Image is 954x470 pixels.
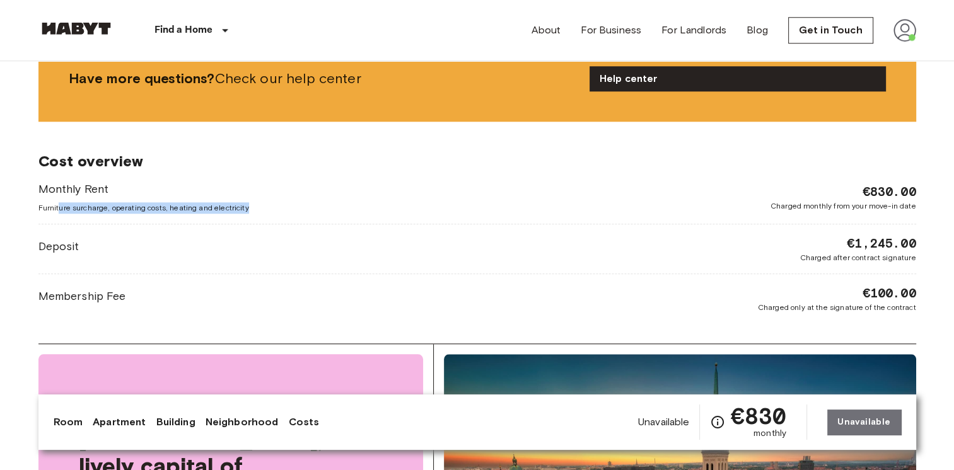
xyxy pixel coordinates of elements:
span: €100.00 [862,284,916,302]
span: €830.00 [862,183,916,200]
span: Unavailable [638,415,690,429]
span: €830 [730,404,786,427]
b: Have more questions? [69,70,215,87]
a: Building [156,415,195,430]
svg: Check cost overview for full price breakdown. Please note that discounts apply to new joiners onl... [710,415,725,430]
a: Help center [590,66,886,91]
a: For Landlords [661,23,726,38]
img: Habyt [38,22,114,35]
a: Room [54,415,83,430]
span: Deposit [38,238,79,255]
span: Charged after contract signature [800,252,916,263]
span: Check our help center [69,69,579,88]
span: Cost overview [38,152,916,171]
a: Apartment [93,415,146,430]
a: For Business [581,23,641,38]
a: Blog [747,23,768,38]
span: Charged monthly from your move-in date [771,200,916,212]
p: Find a Home [154,23,213,38]
a: Costs [288,415,319,430]
span: Membership Fee [38,288,126,304]
span: €1,245.00 [847,234,916,252]
a: Neighborhood [206,415,279,430]
span: Charged only at the signature of the contract [758,302,916,313]
a: About [532,23,561,38]
span: Furniture surcharge, operating costs, heating and electricity [38,202,249,214]
a: Get in Touch [788,17,873,43]
img: avatar [893,19,916,42]
span: Monthly Rent [38,181,249,197]
span: monthly [753,427,786,440]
